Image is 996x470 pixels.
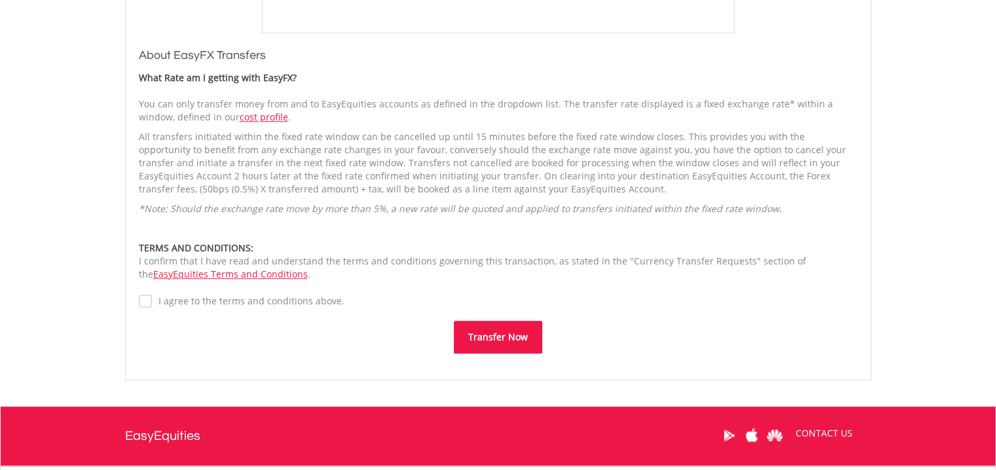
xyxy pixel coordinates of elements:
[139,71,858,84] div: What Rate am I getting with EasyFX?
[139,98,858,124] p: You can only transfer money from and to EasyEquities accounts as defined in the dropdown list. Th...
[741,415,764,456] a: Apple
[139,46,858,65] h3: About EasyFX Transfers
[139,242,858,281] div: I confirm that I have read and understand the terms and conditions governing this transaction, as...
[240,111,288,123] a: cost profile
[153,268,308,280] a: EasyEquities Terms and Conditions
[764,415,786,456] a: Huawei
[139,242,858,255] div: TERMS AND CONDITIONS:
[454,321,542,353] button: Transfer Now
[786,415,862,452] a: CONTACT US
[152,295,344,308] label: I agree to the terms and conditions above.
[125,407,200,465] a: EasyEquities
[718,415,741,456] a: Google Play
[139,202,782,215] em: *Note: Should the exchange rate move by more than 5%, a new rate will be quoted and applied to tr...
[139,130,858,196] p: All transfers initiated within the fixed rate window can be cancelled up until 15 minutes before ...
